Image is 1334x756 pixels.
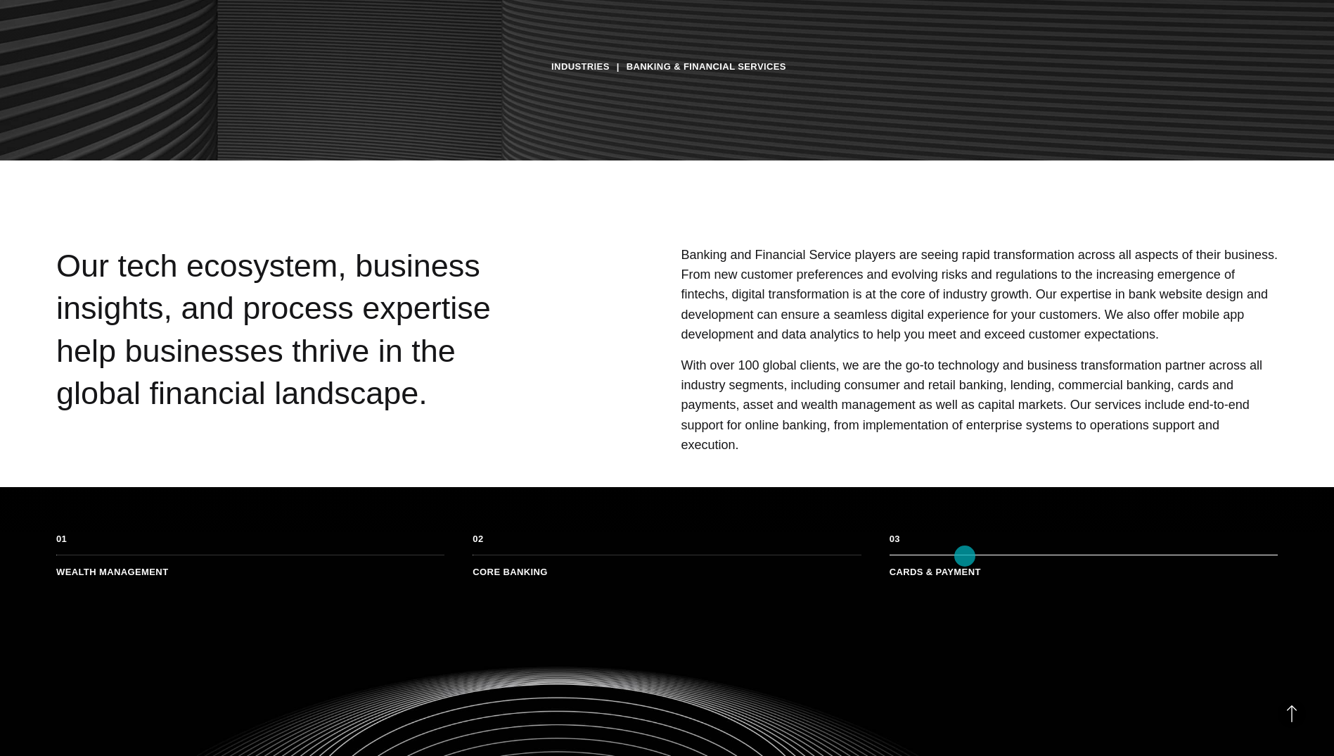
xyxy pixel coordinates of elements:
[473,555,861,577] li: Core Banking
[56,245,549,459] div: Our tech ecosystem, business insights, and process expertise help businesses thrive in the global...
[681,355,1278,455] p: With over 100 global clients, we are the go-to technology and business transformation partner acr...
[627,56,786,77] a: Banking & Financial Services
[890,555,1278,577] li: Cards & Payment
[1278,700,1306,728] button: Back to Top
[551,56,610,77] a: Industries
[56,555,444,577] li: Wealth Management
[681,245,1278,344] p: Banking and Financial Service players are seeing rapid transformation across all aspects of their...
